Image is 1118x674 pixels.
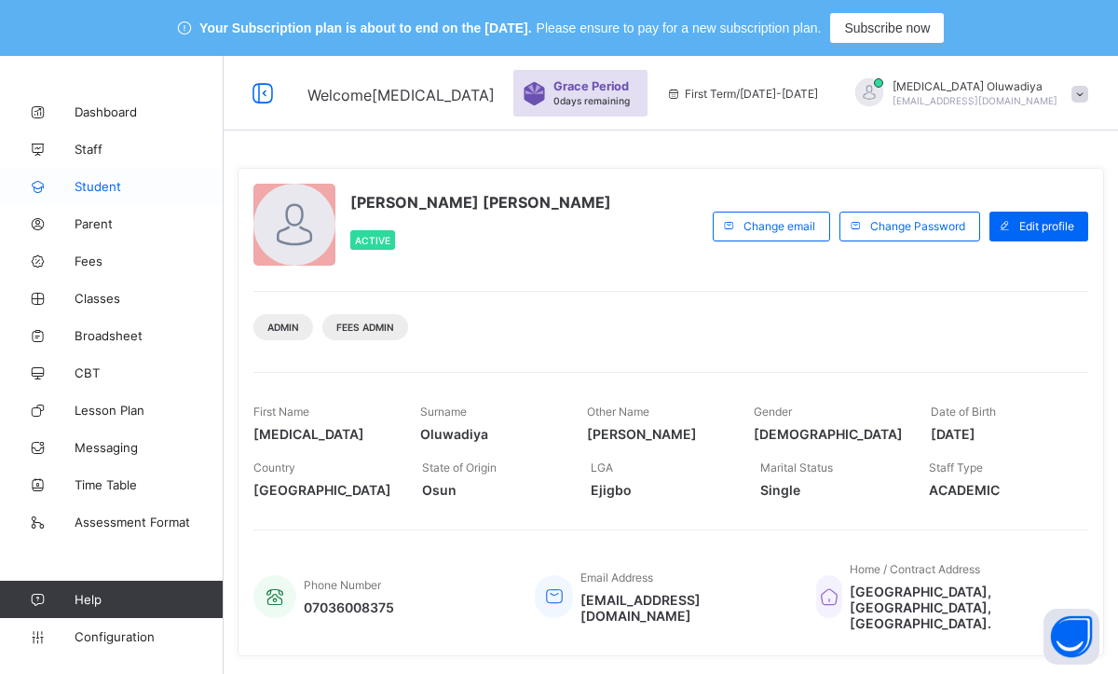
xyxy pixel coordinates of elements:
span: Please ensure to pay for a new subscription plan. [537,21,822,35]
span: Staff Type [929,461,983,475]
span: [PERSON_NAME] [587,426,726,442]
span: Date of Birth [931,405,996,419]
span: Your Subscription plan is about to end on the [DATE]. [199,21,531,35]
span: Grace Period [553,79,629,93]
span: Help [75,592,223,607]
span: Ejigbo [591,482,731,498]
span: [EMAIL_ADDRESS][DOMAIN_NAME] [580,592,788,624]
span: [MEDICAL_DATA] [253,426,392,442]
span: Messaging [75,440,224,455]
span: Active [355,235,390,246]
span: Change email [743,219,815,233]
span: State of Origin [422,461,497,475]
span: Classes [75,291,224,306]
span: Assessment Format [75,515,224,530]
img: sticker-purple.71386a28dfed39d6af7621340158ba97.svg [523,82,546,105]
span: Staff [75,142,224,157]
span: Home / Contract Address [850,562,980,576]
span: Gender [754,405,792,419]
span: [MEDICAL_DATA] Oluwadiya [893,79,1057,93]
span: Welcome [MEDICAL_DATA] [307,86,495,104]
span: Change Password [870,219,965,233]
span: Broadsheet [75,328,224,343]
span: 0 days remaining [553,95,630,106]
span: 07036008375 [304,599,394,615]
span: Parent [75,216,224,231]
span: Osun [422,482,563,498]
span: Other Name [587,405,649,419]
span: Marital Status [760,461,833,475]
span: Fees [75,254,224,268]
span: Lesson Plan [75,403,224,418]
span: [EMAIL_ADDRESS][DOMAIN_NAME] [893,95,1057,106]
span: LGA [591,461,613,475]
span: [GEOGRAPHIC_DATA] [253,482,394,498]
span: Time Table [75,477,224,492]
span: [GEOGRAPHIC_DATA], [GEOGRAPHIC_DATA], [GEOGRAPHIC_DATA]. [850,584,1070,631]
span: [PERSON_NAME] [PERSON_NAME] [350,193,611,212]
span: First Name [253,405,309,419]
span: Oluwadiya [420,426,559,442]
span: Configuration [75,629,223,644]
span: [DEMOGRAPHIC_DATA] [754,426,903,442]
button: Open asap [1043,609,1099,665]
span: Dashboard [75,104,224,119]
span: Surname [420,405,467,419]
span: Phone Number [304,578,381,592]
span: Single [760,482,901,498]
span: CBT [75,365,224,380]
span: Fees Admin [336,322,394,333]
span: [DATE] [931,426,1070,442]
span: Email Address [580,571,653,585]
span: Edit profile [1019,219,1074,233]
span: Subscribe now [844,21,930,35]
div: TobiOluwadiya [837,78,1098,109]
span: Country [253,461,295,475]
span: Student [75,179,224,194]
span: Admin [267,322,299,333]
span: session/term information [666,87,818,101]
span: ACADEMIC [929,482,1070,498]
